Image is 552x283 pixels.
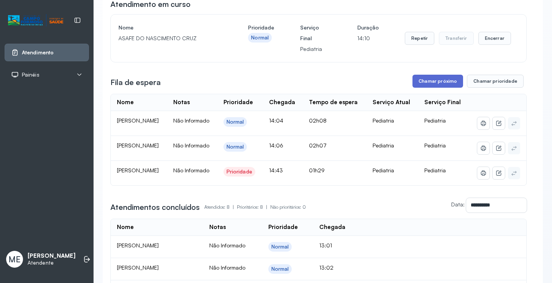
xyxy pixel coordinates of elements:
h4: Duração [357,22,379,33]
span: Pediatria [424,142,446,149]
div: Nome [117,224,134,231]
span: Não Informado [209,242,245,249]
span: [PERSON_NAME] [117,264,159,271]
span: 13:02 [319,264,333,271]
div: Notas [173,99,190,106]
p: Atendidos: 8 [204,202,237,213]
span: Pediatria [424,117,446,124]
span: 14:06 [269,142,283,149]
div: Pediatria [373,142,412,149]
div: Chegada [319,224,345,231]
div: Normal [251,34,269,41]
span: 14:04 [269,117,283,124]
span: | [266,204,267,210]
div: Prioridade [223,99,253,106]
div: Normal [271,244,289,250]
h3: Atendimentos concluídos [110,202,200,213]
span: [PERSON_NAME] [117,242,159,249]
div: Pediatria [373,117,412,124]
p: Atendente [28,260,76,266]
p: Prioritários: 8 [237,202,270,213]
span: Não Informado [173,117,209,124]
span: [PERSON_NAME] [117,117,159,124]
div: Normal [227,144,244,150]
p: [PERSON_NAME] [28,252,76,260]
button: Encerrar [478,32,511,45]
span: Pediatria [424,167,446,173]
div: Serviço Atual [373,99,410,106]
p: Não prioritários: 0 [270,202,306,213]
img: Logotipo do estabelecimento [8,14,63,27]
div: Prioridade [268,224,298,231]
span: 02h07 [309,142,327,149]
span: [PERSON_NAME] [117,167,159,173]
div: Nome [117,99,134,106]
span: Não Informado [209,264,245,271]
div: Normal [271,266,289,272]
div: Normal [227,119,244,125]
span: Não Informado [173,167,209,173]
span: 02h08 [309,117,327,124]
span: 01h29 [309,167,325,173]
div: Pediatria [373,167,412,174]
a: Atendimento [11,49,82,56]
button: Transferir [439,32,474,45]
button: Chamar prioridade [467,75,524,88]
p: 14:10 [357,33,379,44]
span: | [233,204,234,210]
h4: Serviço Final [300,22,331,44]
span: Painéis [22,72,39,78]
div: Tempo de espera [309,99,358,106]
span: [PERSON_NAME] [117,142,159,149]
span: 13:01 [319,242,332,249]
h3: Fila de espera [110,77,161,88]
div: Prioridade [227,168,252,175]
span: Não Informado [173,142,209,149]
label: Data: [451,201,465,208]
p: ASAFE DO NASCIMENTO CRUZ [118,33,222,44]
p: Pediatria [300,44,331,54]
div: Notas [209,224,226,231]
button: Repetir [405,32,434,45]
div: Serviço Final [424,99,461,106]
span: 14:43 [269,167,283,173]
div: Chegada [269,99,295,106]
span: Atendimento [22,49,54,56]
h4: Prioridade [248,22,274,33]
h4: Nome [118,22,222,33]
button: Chamar próximo [412,75,463,88]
